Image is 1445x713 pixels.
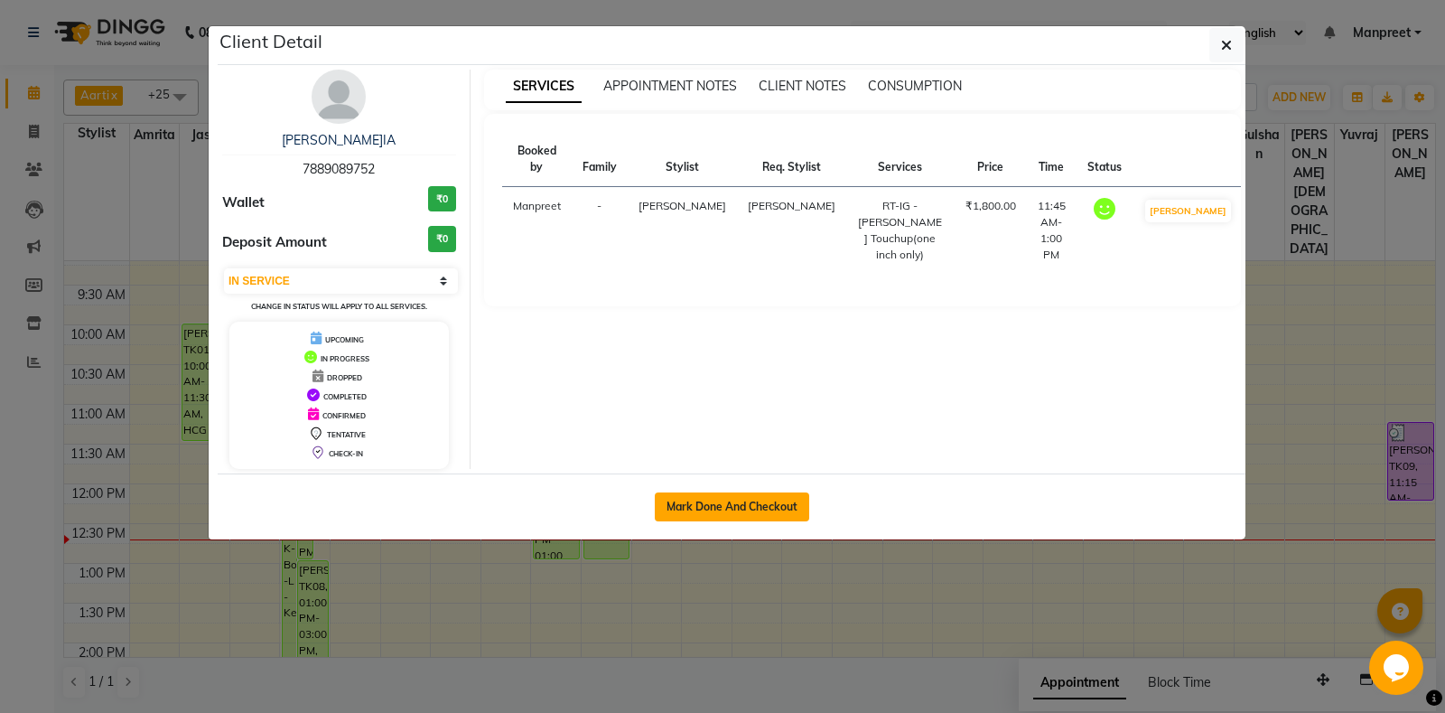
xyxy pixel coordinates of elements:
iframe: chat widget [1369,641,1427,695]
h3: ₹0 [428,186,456,212]
td: Manpreet [502,187,572,275]
th: Status [1077,132,1133,187]
span: CONSUMPTION [868,78,962,94]
span: Deposit Amount [222,232,327,253]
th: Time [1027,132,1077,187]
th: Req. Stylist [737,132,846,187]
th: Family [572,132,628,187]
span: UPCOMING [325,335,364,344]
h3: ₹0 [428,226,456,252]
button: [PERSON_NAME] [1145,200,1231,222]
a: [PERSON_NAME]IA [282,132,396,148]
span: Wallet [222,192,265,213]
span: CLIENT NOTES [759,78,846,94]
th: Services [846,132,955,187]
span: CONFIRMED [322,411,366,420]
th: Price [955,132,1027,187]
td: - [572,187,628,275]
div: RT-IG - [PERSON_NAME] Touchup(one inch only) [857,198,944,263]
h5: Client Detail [219,28,322,55]
span: SERVICES [506,70,582,103]
td: 11:45 AM-1:00 PM [1027,187,1077,275]
span: [PERSON_NAME] [748,199,835,212]
span: 7889089752 [303,161,375,177]
span: IN PROGRESS [321,354,369,363]
span: [PERSON_NAME] [639,199,726,212]
small: Change in status will apply to all services. [251,302,427,311]
span: COMPLETED [323,392,367,401]
span: DROPPED [327,373,362,382]
th: Booked by [502,132,572,187]
button: Mark Done And Checkout [655,493,809,521]
th: Stylist [628,132,737,187]
div: ₹1,800.00 [965,198,1016,214]
span: TENTATIVE [327,430,366,439]
span: APPOINTMENT NOTES [603,78,737,94]
span: CHECK-IN [329,449,363,458]
img: avatar [312,70,366,124]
